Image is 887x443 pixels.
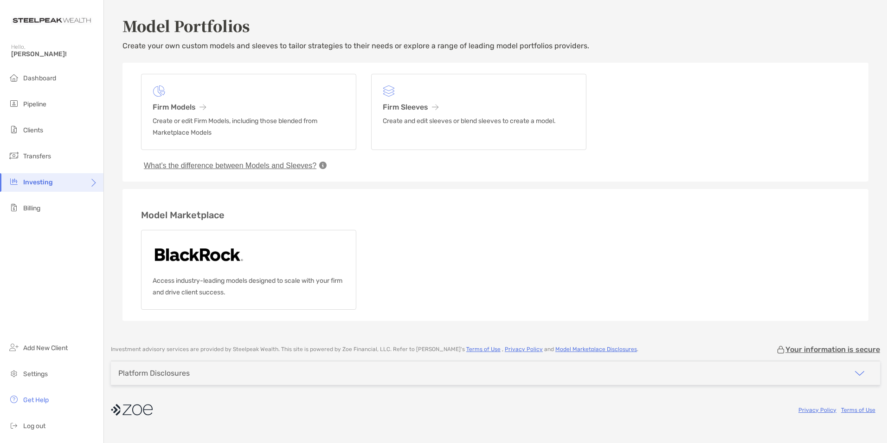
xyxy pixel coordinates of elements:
[798,407,836,413] a: Privacy Policy
[122,15,868,36] h2: Model Portfolios
[23,152,51,160] span: Transfers
[23,100,46,108] span: Pipeline
[23,126,43,134] span: Clients
[23,204,40,212] span: Billing
[122,40,868,52] p: Create your own custom models and sleeves to tailor strategies to their needs or explore a range ...
[111,346,638,353] p: Investment advisory services are provided by Steelpeak Wealth . This site is powered by Zoe Finan...
[141,230,356,310] a: BlackrockAccess industry-leading models designed to scale with your firm and drive client success.
[23,74,56,82] span: Dashboard
[383,103,575,111] h3: Firm Sleeves
[11,4,92,37] img: Zoe Logo
[383,115,575,127] p: Create and edit sleeves or blend sleeves to create a model.
[8,342,19,353] img: add_new_client icon
[141,209,850,221] h3: Model Marketplace
[153,115,345,138] p: Create or edit Firm Models, including those blended from Marketplace Models
[785,345,880,354] p: Your information is secure
[8,98,19,109] img: pipeline icon
[23,178,53,186] span: Investing
[11,50,98,58] span: [PERSON_NAME]!
[555,346,637,352] a: Model Marketplace Disclosures
[8,72,19,83] img: dashboard icon
[118,369,190,378] div: Platform Disclosures
[141,161,319,170] button: What’s the difference between Models and Sleeves?
[111,399,153,420] img: company logo
[8,394,19,405] img: get-help icon
[23,344,68,352] span: Add New Client
[466,346,501,352] a: Terms of Use
[8,420,19,431] img: logout icon
[141,74,356,150] a: Firm ModelsCreate or edit Firm Models, including those blended from Marketplace Models
[8,202,19,213] img: billing icon
[371,74,586,150] a: Firm SleevesCreate and edit sleeves or blend sleeves to create a model.
[8,124,19,135] img: clients icon
[23,396,49,404] span: Get Help
[153,275,345,298] p: Access industry-leading models designed to scale with your firm and drive client success.
[23,370,48,378] span: Settings
[8,176,19,187] img: investing icon
[841,407,875,413] a: Terms of Use
[505,346,543,352] a: Privacy Policy
[854,368,865,379] img: icon arrow
[153,103,345,111] h3: Firm Models
[8,368,19,379] img: settings icon
[23,422,45,430] span: Log out
[8,150,19,161] img: transfers icon
[153,241,245,271] img: Blackrock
